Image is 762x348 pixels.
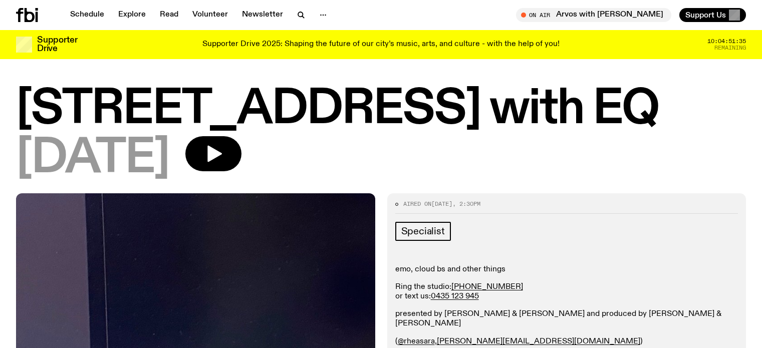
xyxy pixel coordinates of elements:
p: Ring the studio: or text us: [395,282,738,301]
a: Specialist [395,222,451,241]
span: Specialist [401,226,445,237]
h3: Supporter Drive [37,36,77,53]
span: 10:04:51:35 [707,39,746,44]
span: Remaining [714,45,746,51]
a: Volunteer [186,8,234,22]
a: @rheasara [398,337,435,345]
a: Explore [112,8,152,22]
p: ( , ) [395,337,738,346]
p: presented by [PERSON_NAME] & [PERSON_NAME] and produced by [PERSON_NAME] & [PERSON_NAME] [395,309,738,328]
h1: [STREET_ADDRESS] with EQ [16,87,746,132]
p: Supporter Drive 2025: Shaping the future of our city’s music, arts, and culture - with the help o... [202,40,560,49]
button: Support Us [679,8,746,22]
span: Aired on [403,200,431,208]
span: Support Us [685,11,726,20]
p: emo, cloud bs and other things [395,265,738,274]
a: 0435 123 945 [431,292,479,300]
a: [PERSON_NAME][EMAIL_ADDRESS][DOMAIN_NAME] [437,337,640,345]
a: [PHONE_NUMBER] [451,283,523,291]
span: , 2:30pm [452,200,480,208]
a: Newsletter [236,8,289,22]
button: On AirArvos with [PERSON_NAME] [516,8,671,22]
span: [DATE] [16,136,169,181]
a: Read [154,8,184,22]
a: Schedule [64,8,110,22]
span: [DATE] [431,200,452,208]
